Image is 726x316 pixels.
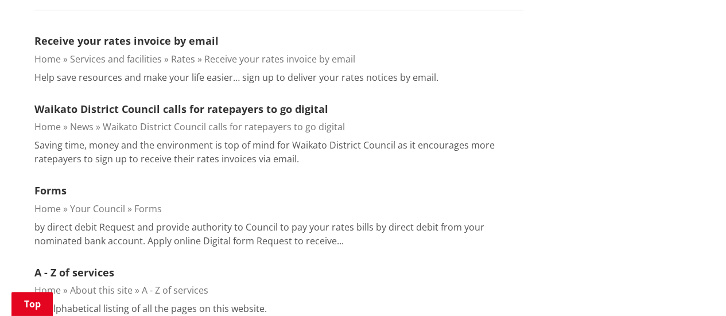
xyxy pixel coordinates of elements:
p: An alphabetical listing of all the pages on this website. [34,302,267,315]
a: Waikato District Council calls for ratepayers to go digital [103,120,345,133]
a: Home [34,120,61,133]
a: About this site [70,284,133,297]
a: Home [34,53,61,65]
a: Forms [134,202,162,215]
iframe: Messenger Launcher [673,268,715,309]
a: Home [34,202,61,215]
a: Top [11,292,53,316]
a: Rates [171,53,195,65]
a: A - Z of services [34,266,114,279]
p: by direct debit Request and provide authority to Council to pay your rates bills by direct debit ... [34,220,523,248]
a: Your Council [70,202,125,215]
a: Receive your rates invoice by email [34,34,219,48]
a: Receive your rates invoice by email [204,53,355,65]
a: Forms [34,184,67,197]
a: A - Z of services [142,284,208,297]
a: Home [34,284,61,297]
a: News [70,120,94,133]
p: Saving time, money and the environment is top of mind for Waikato District Council as it encourag... [34,138,523,166]
p: Help save resources and make your life easier… sign up to deliver your rates notices by email. [34,71,438,84]
a: Services and facilities [70,53,162,65]
a: Waikato District Council calls for ratepayers to go digital [34,102,328,116]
